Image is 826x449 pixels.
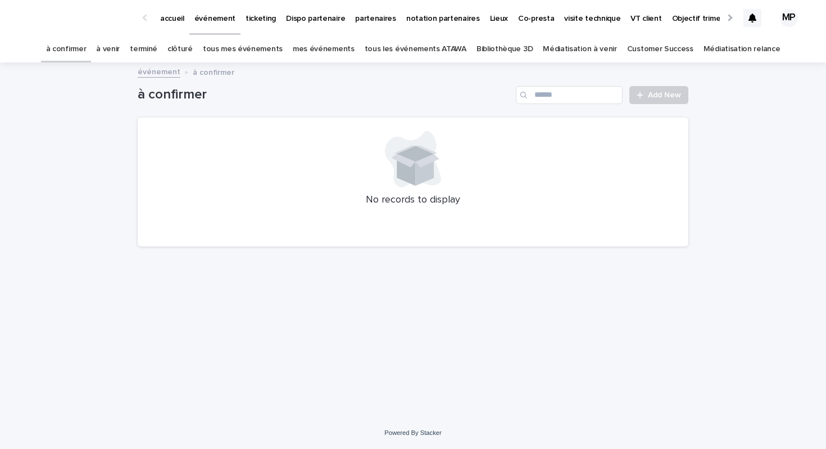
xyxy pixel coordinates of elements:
a: clôturé [167,36,193,62]
a: à confirmer [46,36,87,62]
a: Customer Success [627,36,693,62]
a: terminé [130,36,157,62]
a: Médiatisation relance [704,36,780,62]
p: à confirmer [193,65,234,78]
a: tous les événements ATAWA [365,36,466,62]
p: No records to display [151,194,675,206]
a: Powered By Stacker [384,429,441,436]
input: Search [516,86,623,104]
div: MP [780,9,798,27]
img: Ls34BcGeRexTGTNfXpUC [22,7,131,29]
span: Add New [648,91,681,99]
a: Bibliothèque 3D [476,36,533,62]
a: mes événements [293,36,355,62]
a: tous mes événements [203,36,283,62]
a: à venir [96,36,120,62]
a: événement [138,65,180,78]
a: Add New [629,86,688,104]
a: Médiatisation à venir [543,36,617,62]
h1: à confirmer [138,87,511,103]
